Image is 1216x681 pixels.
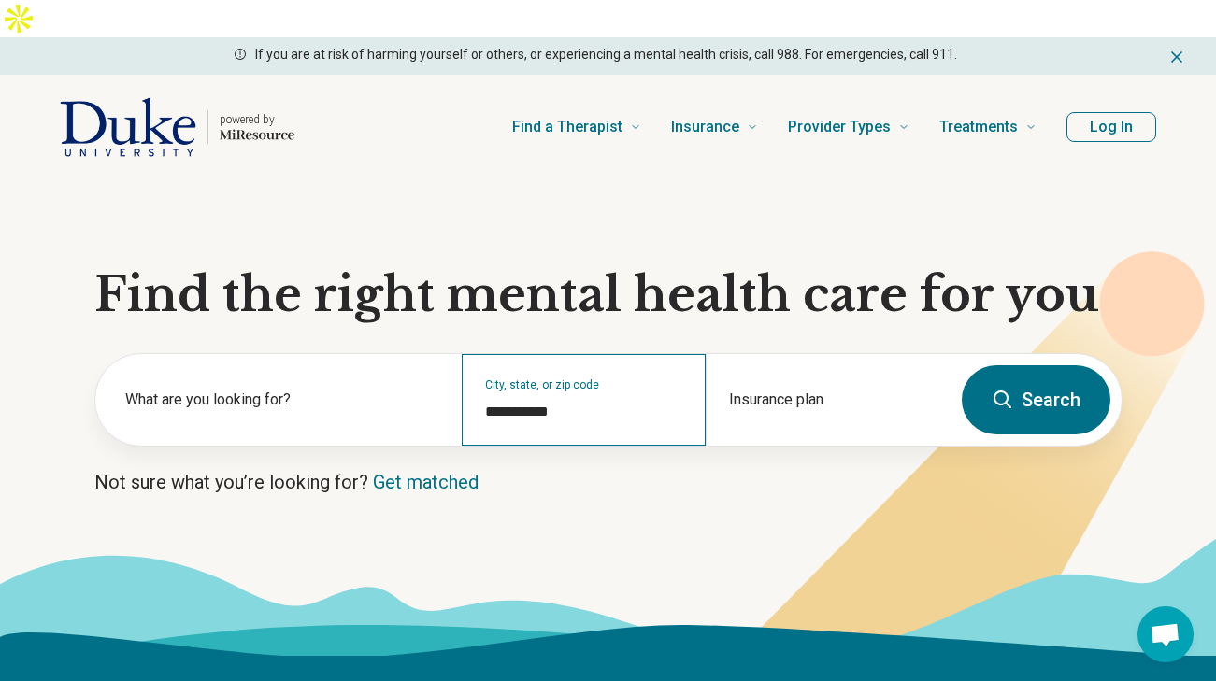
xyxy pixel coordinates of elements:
button: Dismiss [1167,45,1186,67]
label: What are you looking for? [125,389,439,411]
span: Treatments [939,114,1018,140]
p: Not sure what you’re looking for? [94,469,1123,495]
a: Insurance [671,90,758,164]
a: Provider Types [788,90,909,164]
span: Find a Therapist [512,114,622,140]
p: If you are at risk of harming yourself or others, or experiencing a mental health crisis, call 98... [255,45,957,64]
p: powered by [220,112,294,127]
button: Log In [1066,112,1156,142]
a: Find a Therapist [512,90,641,164]
a: Open chat [1137,606,1194,662]
h1: Find the right mental health care for you [94,267,1123,323]
button: Search [962,365,1110,434]
a: Treatments [939,90,1037,164]
span: Provider Types [788,114,891,140]
a: Get matched [373,471,479,493]
span: Insurance [671,114,739,140]
a: Home page [60,97,294,157]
